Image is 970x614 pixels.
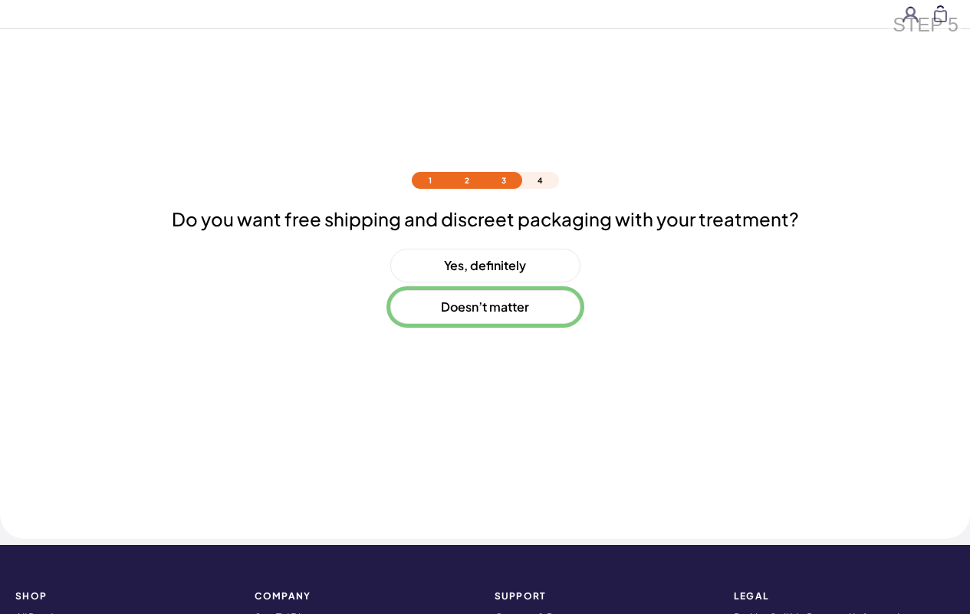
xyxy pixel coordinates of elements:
strong: SHOP [15,591,236,601]
h2: Do you want free shipping and discreet packaging with your treatment? [172,207,799,230]
button: Doesn’t matter [390,290,580,324]
div: STEP 5 [889,8,962,42]
strong: Support [495,591,715,601]
strong: COMPANY [255,591,475,601]
li: 4 [522,172,559,189]
li: 1 [412,172,449,189]
strong: Legal [734,591,955,601]
li: 3 [485,172,522,189]
li: 2 [449,172,485,189]
button: Yes, definitely [390,249,580,282]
